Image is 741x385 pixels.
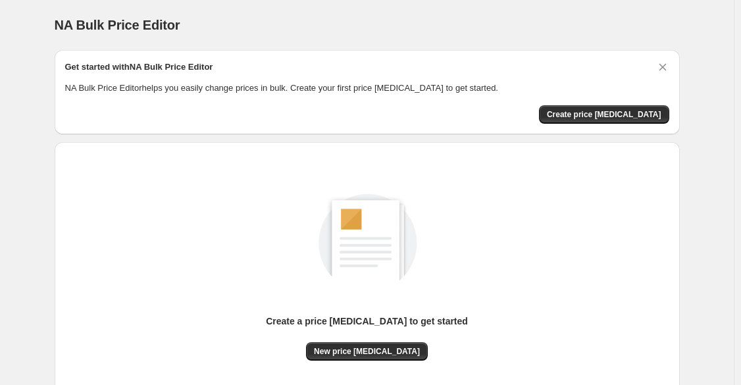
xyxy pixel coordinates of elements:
[65,82,669,95] p: NA Bulk Price Editor helps you easily change prices in bulk. Create your first price [MEDICAL_DAT...
[314,346,420,357] span: New price [MEDICAL_DATA]
[547,109,661,120] span: Create price [MEDICAL_DATA]
[55,18,180,32] span: NA Bulk Price Editor
[656,61,669,74] button: Dismiss card
[539,105,669,124] button: Create price change job
[266,315,468,328] p: Create a price [MEDICAL_DATA] to get started
[65,61,213,74] h2: Get started with NA Bulk Price Editor
[306,342,428,361] button: New price [MEDICAL_DATA]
